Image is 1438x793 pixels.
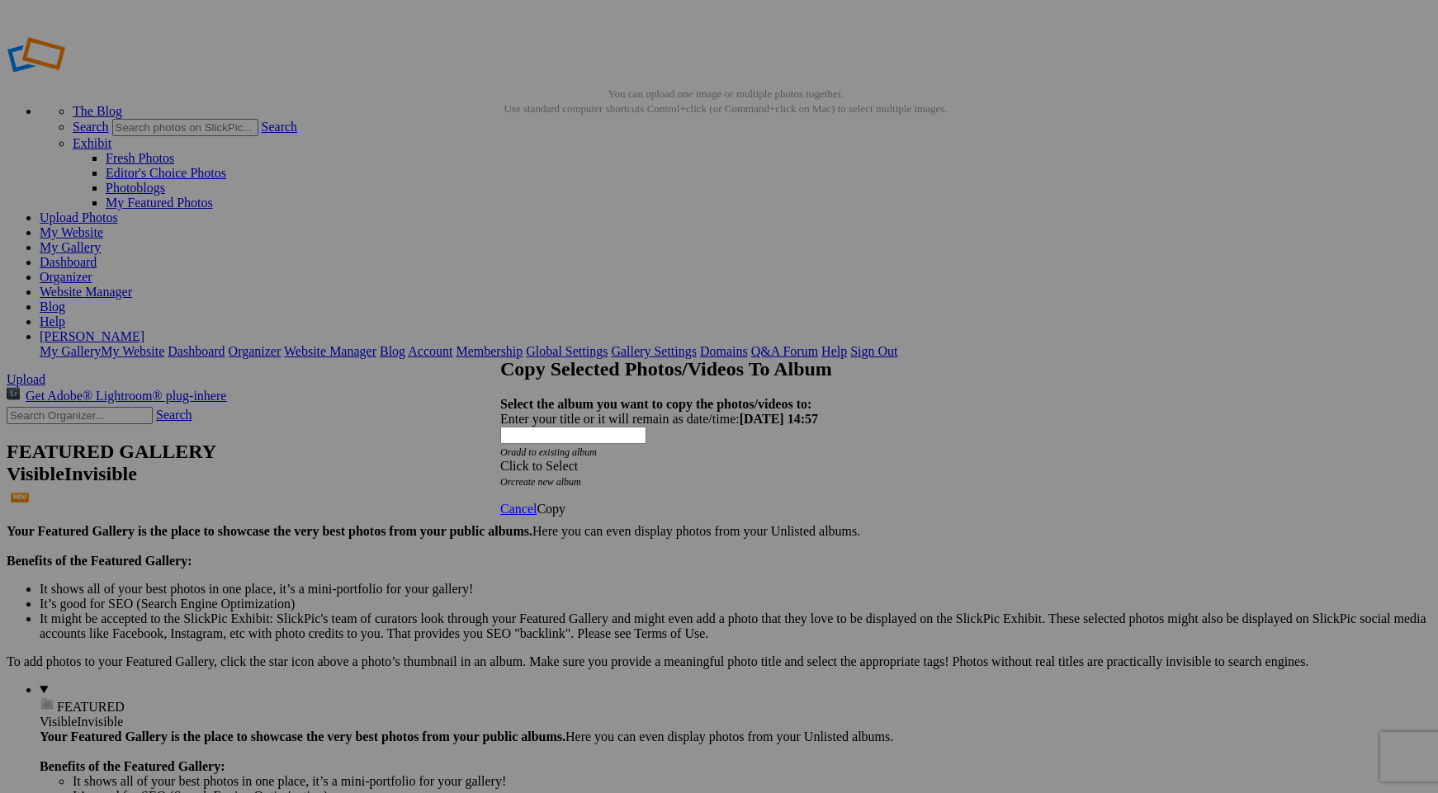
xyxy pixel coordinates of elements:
span: Copy [537,502,565,516]
i: Or [500,476,581,488]
h2: Copy Selected Photos/Videos To Album [500,358,938,380]
a: create new album [511,476,581,488]
i: Or [500,446,597,458]
a: Cancel [500,502,537,516]
b: [DATE] 14:57 [740,412,818,426]
strong: Select the album you want to copy the photos/videos to: [500,397,811,411]
span: Click to Select [500,459,578,473]
a: add to existing album [511,446,597,458]
div: Enter your title or it will remain as date/time: [500,412,938,427]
